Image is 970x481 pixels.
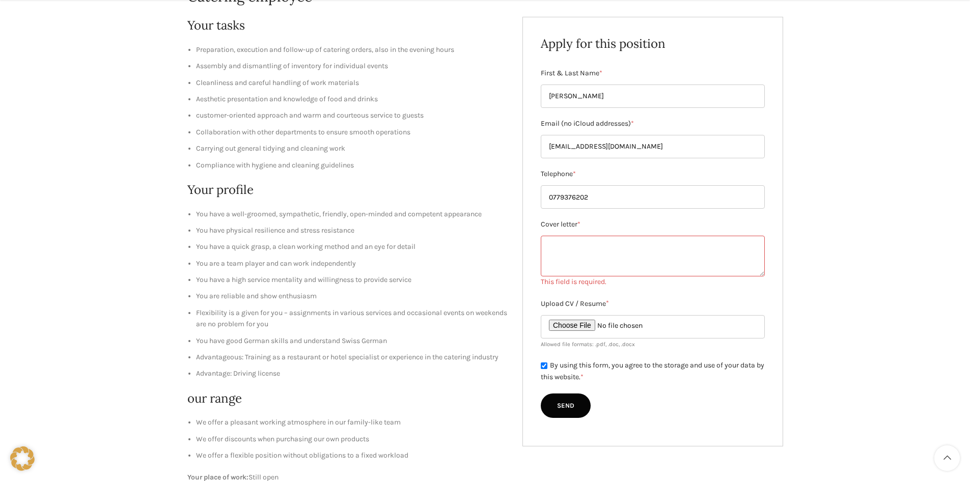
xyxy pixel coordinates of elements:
[541,69,599,77] font: First & Last Name
[196,435,369,443] font: We offer discounts when purchasing our own products
[541,393,591,418] input: Send
[196,275,411,284] font: You have a high service mentality and willingness to provide service
[541,361,764,382] font: By using this form, you agree to the storage and use of your data by this website.
[187,390,242,406] font: our range
[196,111,424,120] font: customer-oriented approach and warm and courteous service to guests
[196,78,359,87] font: Cleanliness and careful handling of work materials
[187,182,254,197] font: Your profile
[934,445,960,471] a: Scroll to top button
[187,17,245,33] font: Your tasks
[196,259,356,268] font: You are a team player and can work independently
[541,299,606,308] font: Upload CV / Resume
[196,95,378,103] font: Aesthetic presentation and knowledge of food and drinks
[196,144,345,153] font: Carrying out general tidying and cleaning work
[541,36,666,51] font: Apply for this position
[196,62,388,70] font: Assembly and dismantling of inventory for individual events
[541,220,577,229] font: Cover letter
[541,341,635,348] font: Allowed file formats: .pdf, .doc, .docx
[196,451,408,460] font: We offer a flexible position without obligations to a fixed workload
[196,45,454,54] font: Preparation, execution and follow-up of catering orders, also in the evening hours
[541,120,631,128] font: Email (no iCloud addresses)
[196,242,415,251] font: You have a quick grasp, a clean working method and an eye for detail
[196,353,498,361] font: Advantageous: Training as a restaurant or hotel specialist or experience in the catering industry
[541,170,573,179] font: Telephone
[196,418,401,427] font: We offer a pleasant working atmosphere in our family-like team
[196,210,482,218] font: You have a well-groomed, sympathetic, friendly, open-minded and competent appearance
[196,161,354,169] font: Compliance with hygiene and cleaning guidelines
[196,336,387,345] font: You have good German skills and understand Swiss German
[196,292,317,300] font: You are reliable and show enthusiasm
[196,308,507,328] font: Flexibility is a given for you – assignments in various services and occasional events on weekend...
[196,369,280,378] font: Advantage: Driving license
[196,128,410,136] font: Collaboration with other departments to ensure smooth operations
[196,226,354,235] font: You have physical resilience and stress resistance
[541,277,606,286] font: This field is required.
